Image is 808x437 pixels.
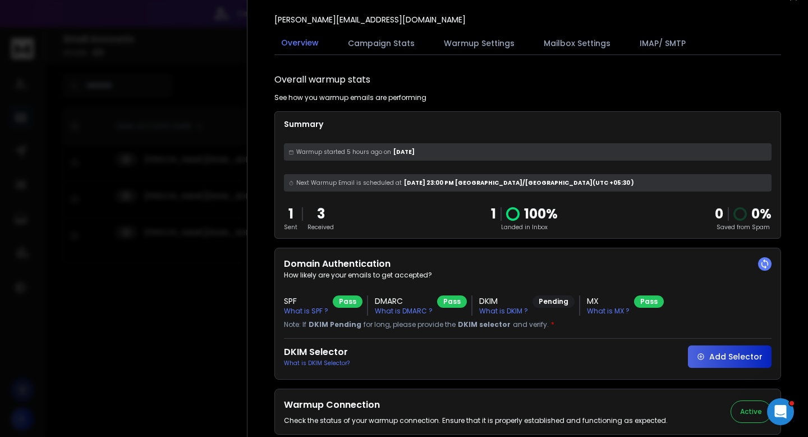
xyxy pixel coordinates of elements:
[274,14,466,25] p: [PERSON_NAME][EMAIL_ADDRESS][DOMAIN_NAME]
[524,205,558,223] p: 100 %
[491,205,496,223] p: 1
[307,205,334,223] p: 3
[284,119,772,130] p: Summary
[284,345,350,359] h2: DKIM Selector
[284,398,668,412] h2: Warmup Connection
[715,223,772,231] p: Saved from Spam
[284,271,772,280] p: How likely are your emails to get accepted?
[375,295,433,307] h3: DMARC
[437,31,521,56] button: Warmup Settings
[537,31,617,56] button: Mailbox Settings
[296,179,402,187] span: Next Warmup Email is scheduled at
[587,307,630,316] p: What is MX ?
[284,257,772,271] h2: Domain Authentication
[284,143,772,161] div: [DATE]
[731,400,772,423] button: Active
[274,73,370,87] h1: Overall warmup stats
[284,223,297,231] p: Sent
[296,148,391,156] span: Warmup started 5 hours ago on
[375,307,433,316] p: What is DMARC ?
[284,416,668,425] p: Check the status of your warmup connection. Ensure that it is properly established and functionin...
[274,93,426,102] p: See how you warmup emails are performing
[437,295,467,308] div: Pass
[767,398,794,425] iframe: Intercom live chat
[284,307,328,316] p: What is SPF ?
[341,31,421,56] button: Campaign Stats
[532,295,575,308] div: Pending
[333,295,362,308] div: Pass
[284,359,350,367] p: What is DKIM Selector?
[307,223,334,231] p: Received
[634,295,664,308] div: Pass
[274,30,325,56] button: Overview
[688,345,772,368] button: Add Selector
[751,205,772,223] p: 0 %
[309,320,361,329] span: DKIM Pending
[479,307,528,316] p: What is DKIM ?
[284,320,772,329] p: Note: If for long, please provide the and verify.
[458,320,511,329] span: DKIM selector
[284,295,328,307] h3: SPF
[284,205,297,223] p: 1
[479,295,528,307] h3: DKIM
[284,174,772,192] div: [DATE] 23:00 PM [GEOGRAPHIC_DATA]/[GEOGRAPHIC_DATA] (UTC +05:30 )
[633,31,692,56] button: IMAP/ SMTP
[587,295,630,307] h3: MX
[715,204,723,223] strong: 0
[491,223,558,231] p: Landed in Inbox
